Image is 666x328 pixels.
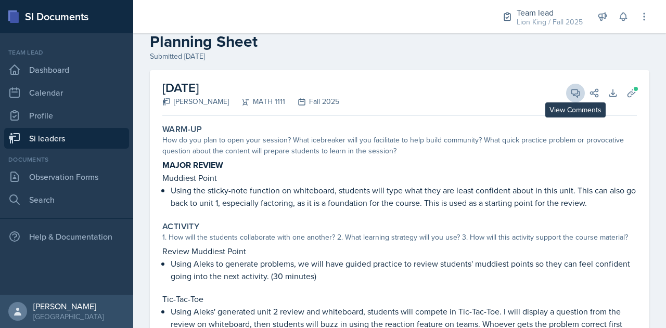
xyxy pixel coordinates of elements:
[33,311,104,322] div: [GEOGRAPHIC_DATA]
[285,96,339,107] div: Fall 2025
[229,96,285,107] div: MATH 1111
[150,32,649,51] h2: Planning Sheet
[162,245,637,257] p: Review Muddiest Point
[33,301,104,311] div: [PERSON_NAME]
[4,189,129,210] a: Search
[4,48,129,57] div: Team lead
[162,135,637,156] div: How do you plan to open your session? What icebreaker will you facilitate to help build community...
[566,84,585,102] button: View Comments
[162,78,339,97] h2: [DATE]
[4,155,129,164] div: Documents
[150,51,649,62] div: Submitted [DATE]
[162,221,199,232] label: Activity
[4,166,129,187] a: Observation Forms
[4,59,129,80] a: Dashboard
[171,257,637,282] p: Using Aleks to generate problems, we will have guided practice to review students' muddiest point...
[162,124,202,135] label: Warm-Up
[162,159,223,171] strong: MAJOR REVIEW
[4,82,129,103] a: Calendar
[517,17,583,28] div: Lion King / Fall 2025
[162,293,637,305] p: Tic-Tac-Toe
[162,96,229,107] div: [PERSON_NAME]
[4,128,129,149] a: Si leaders
[517,6,583,19] div: Team lead
[171,184,637,209] p: Using the sticky-note function on whiteboard, students will type what they are least confident ab...
[162,232,637,243] div: 1. How will the students collaborate with one another? 2. What learning strategy will you use? 3....
[162,172,637,184] p: Muddiest Point
[4,105,129,126] a: Profile
[4,226,129,247] div: Help & Documentation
